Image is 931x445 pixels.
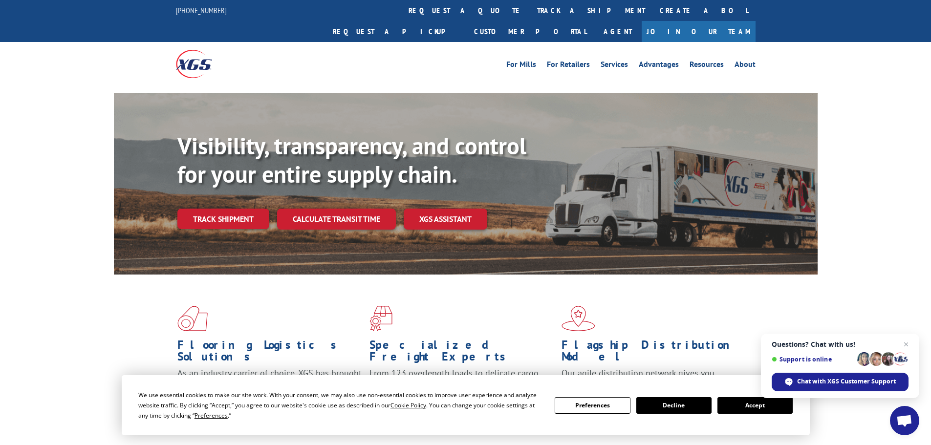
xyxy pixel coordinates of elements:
span: As an industry carrier of choice, XGS has brought innovation and dedication to flooring logistics... [177,367,362,402]
div: Chat with XGS Customer Support [772,373,909,391]
button: Decline [636,397,712,414]
h1: Flagship Distribution Model [562,339,746,367]
a: Customer Portal [467,21,594,42]
a: Join Our Team [642,21,756,42]
a: For Retailers [547,61,590,71]
a: Agent [594,21,642,42]
h1: Specialized Freight Experts [369,339,554,367]
a: XGS ASSISTANT [404,209,487,230]
a: Calculate transit time [277,209,396,230]
h1: Flooring Logistics Solutions [177,339,362,367]
a: Track shipment [177,209,269,229]
span: Questions? Chat with us! [772,340,909,348]
div: We use essential cookies to make our site work. With your consent, we may also use non-essential ... [138,390,543,421]
img: xgs-icon-flagship-distribution-model-red [562,306,595,331]
span: Chat with XGS Customer Support [797,377,896,386]
span: Support is online [772,356,854,363]
span: Our agile distribution network gives you nationwide inventory management on demand. [562,367,741,390]
div: Cookie Consent Prompt [122,375,810,435]
span: Cookie Policy [390,401,426,409]
a: For Mills [506,61,536,71]
img: xgs-icon-focused-on-flooring-red [369,306,392,331]
a: Request a pickup [325,21,467,42]
a: Advantages [639,61,679,71]
a: About [735,61,756,71]
a: [PHONE_NUMBER] [176,5,227,15]
button: Accept [717,397,793,414]
p: From 123 overlength loads to delicate cargo, our experienced staff knows the best way to move you... [369,367,554,411]
b: Visibility, transparency, and control for your entire supply chain. [177,130,526,189]
div: Open chat [890,406,919,435]
span: Close chat [900,339,912,350]
img: xgs-icon-total-supply-chain-intelligence-red [177,306,208,331]
a: Resources [690,61,724,71]
button: Preferences [555,397,630,414]
span: Preferences [195,411,228,420]
a: Services [601,61,628,71]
